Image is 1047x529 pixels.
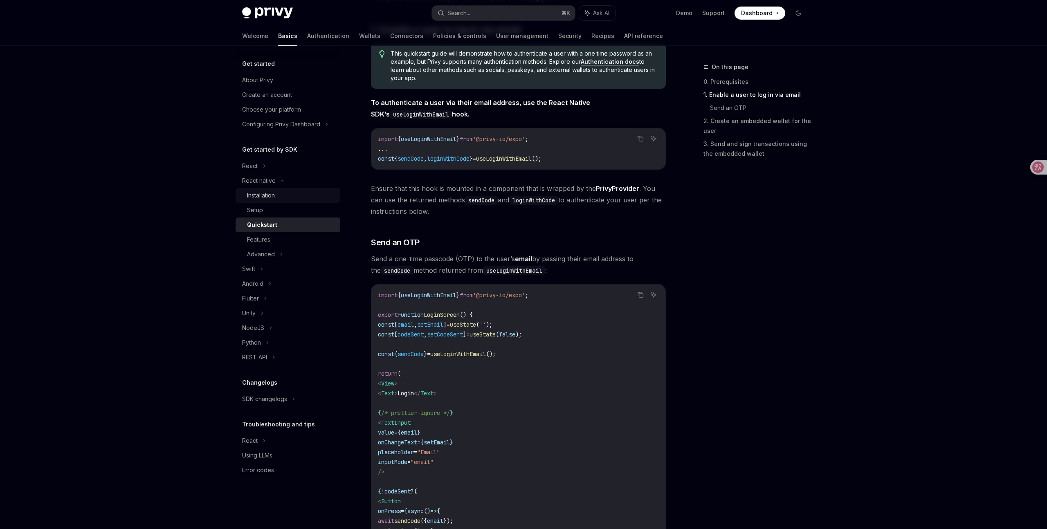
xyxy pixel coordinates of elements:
div: Flutter [242,294,259,303]
div: React [242,161,258,171]
span: ; [525,291,528,299]
span: = [466,331,470,338]
span: ( [414,488,417,495]
h5: Get started by SDK [242,145,297,155]
div: About Privy [242,75,273,85]
span: </ [414,390,420,397]
span: View [381,380,394,387]
span: setEmail [417,321,443,328]
span: => [430,507,437,515]
span: { [398,135,401,143]
a: Security [558,26,582,46]
span: , [414,321,417,328]
span: { [378,409,381,417]
span: email [398,321,414,328]
span: } [417,429,420,436]
a: Dashboard [735,7,785,20]
div: Using LLMs [242,451,272,460]
img: dark logo [242,7,293,19]
span: ... [378,145,388,152]
span: inputMode [378,458,407,466]
button: Toggle dark mode [792,7,805,20]
span: , [424,155,427,162]
span: useLoginWithEmail [401,135,456,143]
span: value [378,429,394,436]
div: Swift [242,264,255,274]
span: loginWithCode [427,155,470,162]
span: (); [532,155,541,162]
svg: Tip [379,50,385,58]
span: "email" [411,458,434,466]
a: Installation [236,188,340,203]
span: Ensure that this hook is mounted in a component that is wrapped by the . You can use the returned... [371,183,666,217]
a: Error codes [236,463,340,477]
a: Policies & controls [433,26,486,46]
a: User management [496,26,548,46]
span: '@privy-io/expo' [473,135,525,143]
span: { [378,488,381,495]
span: ); [486,321,492,328]
span: ( [476,321,479,328]
span: {async [404,507,424,515]
a: Welcome [242,26,268,46]
span: ? [411,488,414,495]
span: { [394,350,398,358]
span: < [378,498,381,505]
span: ); [515,331,522,338]
span: LoginScreen [424,311,460,318]
span: await [378,517,394,525]
span: } [450,409,453,417]
a: 0. Prerequisites [703,75,811,88]
span: < [378,380,381,387]
button: Ask AI [648,289,659,300]
span: Ask AI [593,9,609,17]
span: from [460,135,473,143]
span: return [378,370,398,377]
span: , [424,331,427,338]
span: const [378,321,394,328]
a: Create an account [236,87,340,102]
span: sendCode [394,517,420,525]
strong: To authenticate a user via their email address, use the React Native SDK’s hook. [371,99,590,118]
code: sendCode [381,266,413,275]
span: email [401,429,417,436]
span: { [394,155,398,162]
span: { [437,507,440,515]
span: ( [496,331,499,338]
span: useState [450,321,476,328]
a: Features [236,232,340,247]
span: On this page [712,62,748,72]
span: setEmail [424,439,450,446]
span: ( [398,370,401,377]
button: Copy the contents from the code block [635,133,646,144]
span: ; [525,135,528,143]
span: = [414,448,417,456]
span: } [456,291,460,299]
span: = [473,155,476,162]
a: API reference [624,26,663,46]
div: NodeJS [242,323,264,333]
div: Android [242,279,263,289]
span: codeSent [384,488,411,495]
a: PrivyProvider [596,184,639,193]
span: () [424,507,430,515]
span: Login [398,390,414,397]
span: { [398,429,401,436]
button: Search...⌘K [432,6,575,20]
code: useLoginWithEmail [390,110,452,119]
span: ] [443,321,447,328]
span: const [378,331,394,338]
span: Dashboard [741,9,773,17]
button: Ask AI [579,6,615,20]
span: = [447,321,450,328]
span: = [417,439,420,446]
span: TextInput [381,419,411,426]
div: React native [242,176,276,186]
span: Text [420,390,434,397]
span: /> [378,468,384,475]
h5: Troubleshooting and tips [242,419,315,429]
a: Support [702,9,725,17]
span: '@privy-io/expo' [473,291,525,299]
a: Quickstart [236,217,340,232]
span: /* prettier-ignore */ [381,409,450,417]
